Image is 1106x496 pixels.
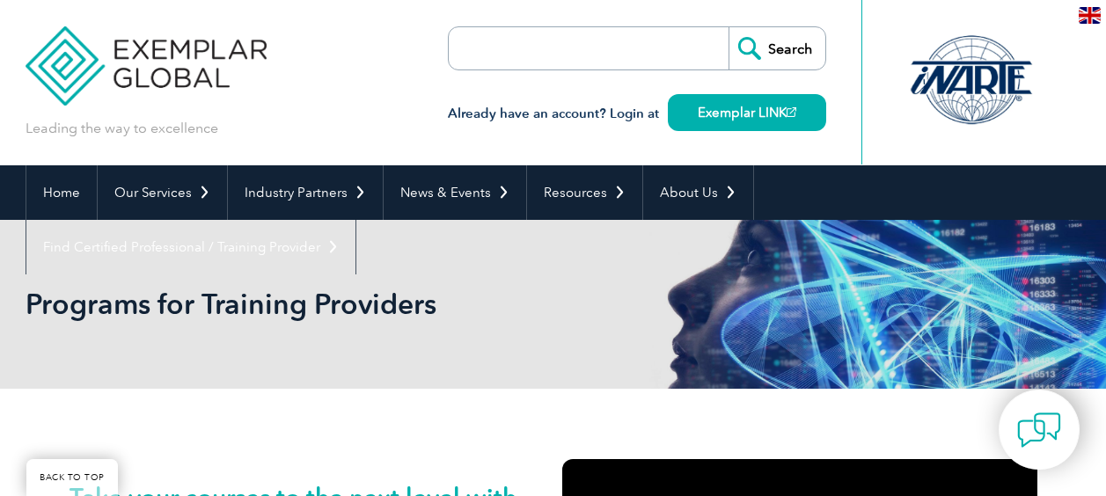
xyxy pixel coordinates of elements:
input: Search [729,27,825,69]
img: en [1079,7,1101,24]
img: contact-chat.png [1017,408,1061,452]
p: Leading the way to excellence [26,119,218,138]
a: Industry Partners [228,165,383,220]
a: Our Services [98,165,227,220]
a: Find Certified Professional / Training Provider [26,220,355,274]
a: Home [26,165,97,220]
a: About Us [643,165,753,220]
a: News & Events [384,165,526,220]
img: open_square.png [787,107,796,117]
a: BACK TO TOP [26,459,118,496]
a: Exemplar LINK [668,94,826,131]
a: Resources [527,165,642,220]
h2: Programs for Training Providers [26,290,765,318]
h3: Already have an account? Login at [448,103,826,125]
